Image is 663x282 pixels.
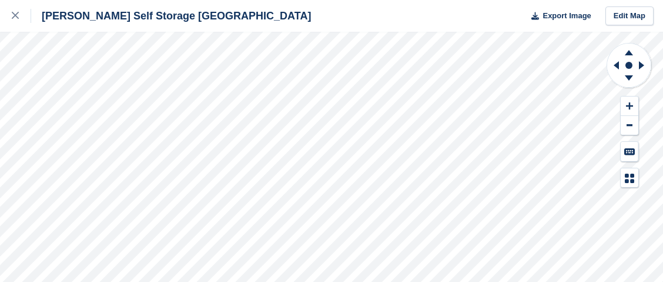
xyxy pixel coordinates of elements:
[621,168,638,188] button: Map Legend
[621,142,638,161] button: Keyboard Shortcuts
[543,10,591,22] span: Export Image
[621,97,638,116] button: Zoom In
[524,6,591,26] button: Export Image
[621,116,638,135] button: Zoom Out
[31,9,311,23] div: [PERSON_NAME] Self Storage [GEOGRAPHIC_DATA]
[605,6,654,26] a: Edit Map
